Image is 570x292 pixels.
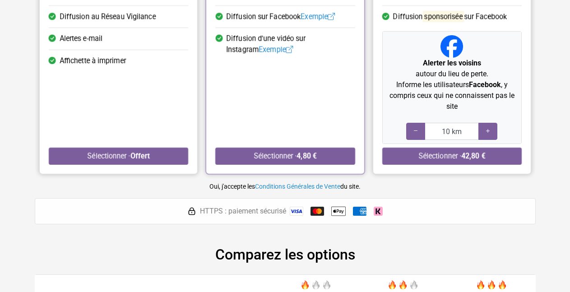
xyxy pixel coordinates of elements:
[301,12,335,21] a: Exemple
[35,246,536,263] h2: Comparez les options
[60,56,126,66] span: Affichette à imprimer
[331,204,346,218] img: Apple Pay
[461,152,485,160] strong: 42,80 €
[49,148,188,165] button: Sélectionner ·Offert
[353,207,366,216] img: American Express
[422,59,481,67] strong: Alerter les voisins
[259,45,293,54] a: Exemple
[382,148,521,165] button: Sélectionner ·42,80 €
[200,206,286,217] span: HTTPS : paiement sécurisé
[60,11,156,22] span: Diffusion au Réseau Vigilance
[386,79,517,112] p: Informe les utilisateurs , y compris ceux qui ne connaissent pas le site
[60,33,102,44] span: Alertes e-mail
[440,35,463,58] img: Facebook
[255,183,340,190] a: Conditions Générales de Vente
[393,11,506,22] span: Diffusion sur Facebook
[215,148,355,165] button: Sélectionner ·4,80 €
[290,207,303,216] img: Visa
[130,152,149,160] strong: Offert
[310,207,324,216] img: Mastercard
[187,207,196,216] img: HTTPS : paiement sécurisé
[386,58,517,79] p: autour du lieu de perte.
[374,207,383,216] img: Klarna
[468,80,500,89] strong: Facebook
[297,152,316,160] strong: 4,80 €
[209,183,361,190] small: Oui, j'accepte les du site.
[226,11,335,22] span: Diffusion sur Facebook
[422,11,463,22] mark: sponsorisée
[226,33,355,55] span: Diffusion d'une vidéo sur Instagram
